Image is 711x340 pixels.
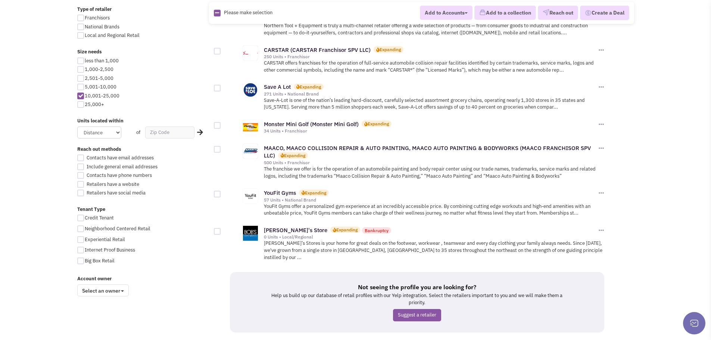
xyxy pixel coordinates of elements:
label: Tenant Type [77,206,209,213]
button: Reach out [538,6,578,20]
span: Experiential Retail [85,236,125,243]
span: of [136,129,140,135]
div: 250 Units • Franchisor [264,54,597,60]
img: icon-collection-lavender.png [479,9,486,16]
img: Deal-Dollar.png [585,9,592,17]
span: Credit Tenant [85,215,114,221]
button: Add to Accounts [420,6,473,20]
div: Bankruptcy [365,227,389,234]
div: 271 Units • National Brand [264,91,597,97]
span: Neighborhood Centered Retail [85,225,150,232]
h5: Not seeing the profile you are looking for? [267,283,567,291]
button: Create a Deal [580,6,629,21]
span: Contacts have phone numbers [87,172,152,178]
span: Retailers have social media [87,190,146,196]
span: 1,000-2,500 [85,66,113,72]
div: Expanding [336,227,358,233]
span: National Brands [85,24,119,30]
label: Type of retailer [77,6,209,13]
p: CARSTAR offers franchises for the operation of full-service automobile collision repair facilitie... [264,60,605,74]
div: Expanding [305,190,326,196]
span: Please make selection [224,9,272,16]
a: [PERSON_NAME]'s Store [264,227,327,234]
a: MAACO, MAACO COLLISION REPAIR & AUTO PAINTING, MAACO AUTO PAINTING & BODYWORKS (MAACO FRANCHISOR ... [264,144,591,159]
a: Save A Lot [264,83,291,90]
p: The franchise we offer is for the operation of an automobile painting and body repair center usin... [264,166,605,180]
span: Contacts have email addresses [87,155,154,161]
span: Include general email addresses [87,163,158,170]
a: Monster Mini Golf (Monster Mini Golf) [264,121,359,128]
p: Save-A-Lot is one of the nation’s leading hard-discount, carefully selected assortment grocery ch... [264,97,605,111]
div: Expanding [380,46,401,53]
span: Local and Regional Retail [85,32,140,38]
span: 2,501-5,000 [85,75,113,81]
div: 57 Units • National Brand [264,197,597,203]
div: Expanding [368,121,389,127]
p: YouFit Gyms offer a personalized gym experience at an incredibly accessible price. By combining c... [264,203,605,217]
a: CARSTAR (CARSTAR Franchisor SPV LLC) [264,46,371,53]
p: Northern Tool + Equipment is truly a multi-channel retailer offering a wide selection of products... [264,22,605,36]
p: Help us build up our database of retail profiles with our Yelp integration. Select the retailers ... [267,292,567,306]
span: Retailers have a website [87,181,139,187]
p: [PERSON_NAME]’s Stores is your home for great deals on the footwear, workwear , teamwear and ever... [264,240,605,261]
img: VectorPaper_Plane.png [543,9,549,16]
span: less than 1,000 [85,57,119,64]
a: Suggest a retailer [393,309,441,321]
label: Size needs [77,49,209,56]
span: 10,001-25,000 [85,93,119,99]
span: 5,001-10,000 [85,84,116,90]
img: Rectangle.png [214,10,221,16]
div: 500 Units • Franchisor [264,160,597,166]
a: YouFit Gyms [264,189,296,196]
input: Zip Code [145,127,194,138]
button: Add to a collection [474,6,536,20]
div: Search Nearby [192,128,204,137]
div: Expanding [300,84,321,90]
span: Internet Proof Business [85,247,135,253]
span: Big Box Retail [85,258,115,264]
div: Expanding [284,152,305,159]
label: Reach out methods [77,146,209,153]
span: Select an owner [77,284,129,296]
div: 0 Units • Local/Regional [264,234,597,240]
span: 25,000+ [85,101,104,107]
span: Franchisors [85,15,110,21]
div: 34 Units • Franchisor [264,128,597,134]
label: Units located within [77,118,209,125]
label: Account owner [77,275,209,283]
